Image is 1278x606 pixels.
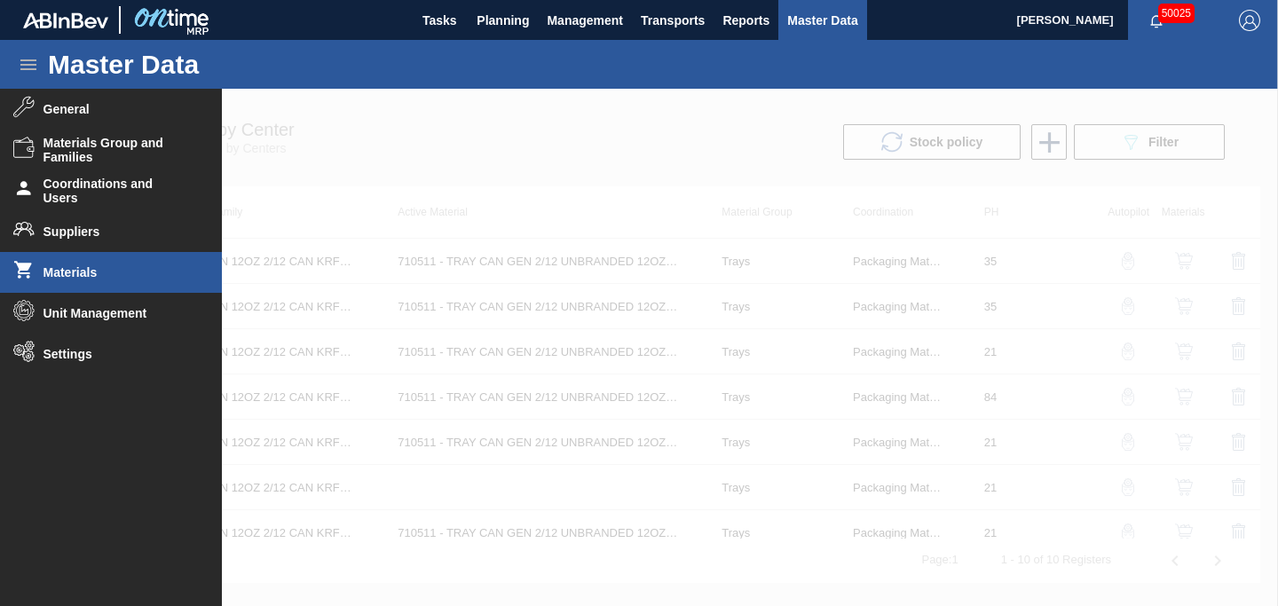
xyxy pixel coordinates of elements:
[43,347,190,361] span: Settings
[722,10,769,31] span: Reports
[23,12,108,28] img: TNhmsLtSVTkK8tSr43FrP2fwEKptu5GPRR3wAAAABJRU5ErkJggg==
[1239,10,1260,31] img: Logout
[1158,4,1195,23] span: 50025
[1128,8,1185,33] button: Notifications
[547,10,623,31] span: Management
[43,102,190,116] span: General
[641,10,705,31] span: Transports
[43,177,190,205] span: Coordinations and Users
[48,54,363,75] h1: Master Data
[43,265,190,279] span: Materials
[43,136,190,164] span: Materials Group and Families
[477,10,529,31] span: Planning
[420,10,459,31] span: Tasks
[787,10,857,31] span: Master Data
[43,224,190,239] span: Suppliers
[43,306,190,320] span: Unit Management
